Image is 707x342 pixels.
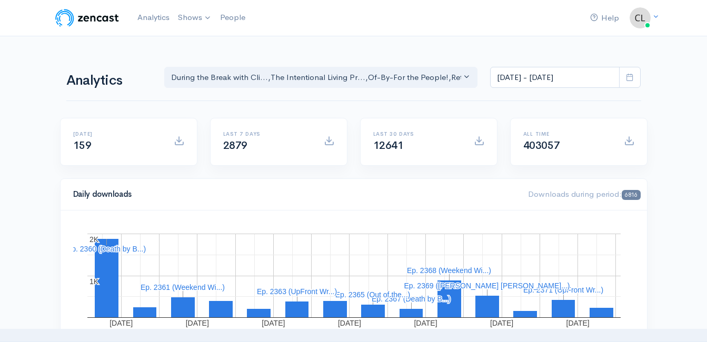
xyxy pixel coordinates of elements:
[335,290,410,299] text: Ep. 2365 (Out of the...)
[622,190,640,200] span: 6816
[523,131,611,137] h6: All time
[256,287,336,296] text: Ep. 2363 (UpFront Wr...)
[171,72,462,84] div: During the Break with Cli... , The Intentional Living Pr... , Of-By-For the People! , Rethink - R...
[66,245,145,253] text: Ep. 2360 (Death by B...)
[223,131,311,137] h6: Last 7 days
[490,319,513,327] text: [DATE]
[630,7,651,28] img: ...
[490,67,620,88] input: analytics date range selector
[414,319,437,327] text: [DATE]
[337,319,361,327] text: [DATE]
[73,131,161,137] h6: [DATE]
[404,281,570,290] text: Ep. 2369 ([PERSON_NAME] [PERSON_NAME]...)
[373,131,461,137] h6: Last 30 days
[566,319,589,327] text: [DATE]
[406,266,491,275] text: Ep. 2368 (Weekend Wi...)
[73,139,92,152] span: 159
[89,235,99,244] text: 2K
[73,190,516,199] h4: Daily downloads
[109,319,133,327] text: [DATE]
[174,6,216,29] a: Shows
[371,295,450,303] text: Ep. 2367 (Death by B...)
[185,319,208,327] text: [DATE]
[133,6,174,29] a: Analytics
[73,223,634,328] svg: A chart.
[262,319,285,327] text: [DATE]
[54,7,121,28] img: ZenCast Logo
[671,306,696,331] iframe: gist-messenger-bubble-iframe
[528,189,640,199] span: Downloads during period:
[66,73,152,88] h1: Analytics
[523,139,560,152] span: 403057
[89,277,99,286] text: 1K
[140,283,224,291] text: Ep. 2361 (Weekend Wi...)
[164,67,478,88] button: During the Break with Cli..., The Intentional Living Pr..., Of-By-For the People!, Rethink - Rese...
[216,6,250,29] a: People
[523,286,603,294] text: Ep. 2371 (UpFront Wr...)
[586,7,623,29] a: Help
[223,139,247,152] span: 2879
[373,139,404,152] span: 12641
